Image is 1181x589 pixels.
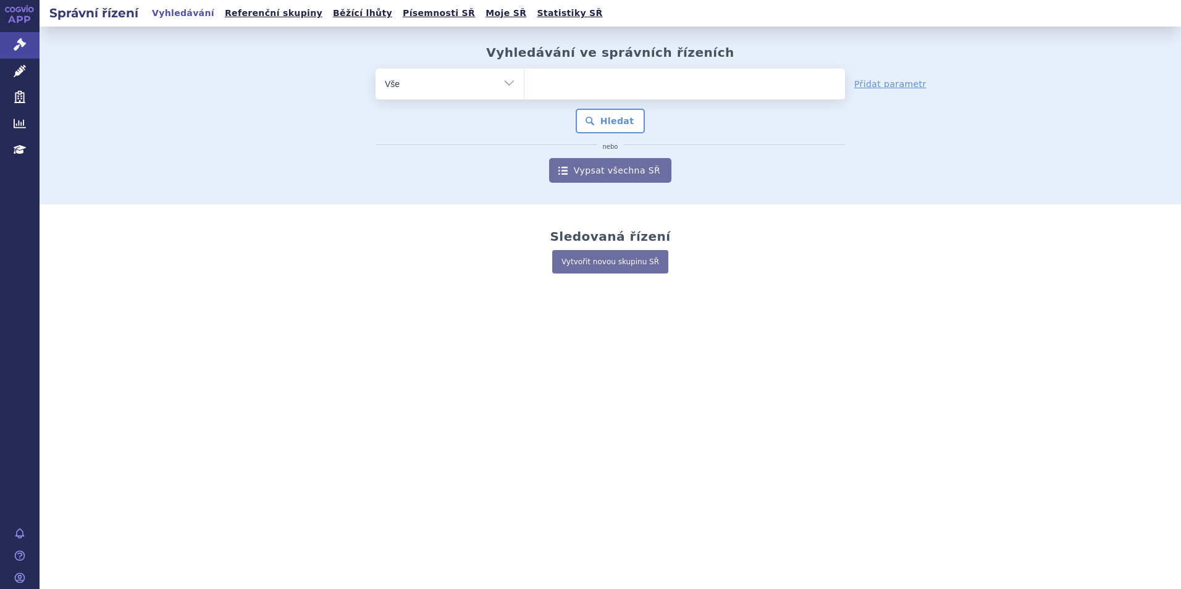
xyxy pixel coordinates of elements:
[148,5,218,22] a: Vyhledávání
[549,158,671,183] a: Vypsat všechna SŘ
[40,4,148,22] h2: Správní řízení
[533,5,606,22] a: Statistiky SŘ
[576,109,645,133] button: Hledat
[482,5,530,22] a: Moje SŘ
[552,250,668,274] a: Vytvořit novou skupinu SŘ
[550,229,670,244] h2: Sledovaná řízení
[221,5,326,22] a: Referenční skupiny
[329,5,396,22] a: Běžící lhůty
[597,143,624,151] i: nebo
[399,5,479,22] a: Písemnosti SŘ
[854,78,927,90] a: Přidat parametr
[486,45,734,60] h2: Vyhledávání ve správních řízeních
